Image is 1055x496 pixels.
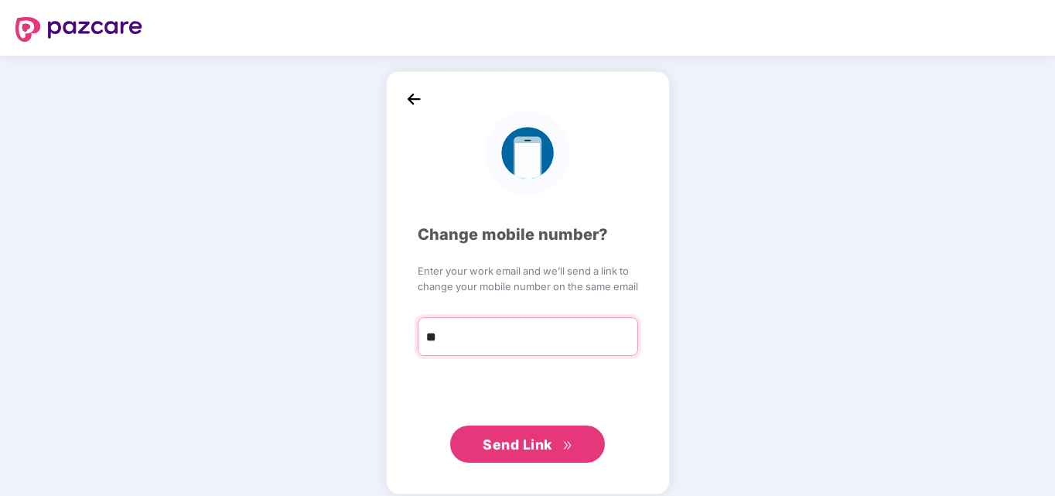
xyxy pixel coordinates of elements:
[418,223,638,247] div: Change mobile number?
[450,426,605,463] button: Send Linkdouble-right
[485,111,569,195] img: logo
[418,263,638,279] span: Enter your work email and we’ll send a link to
[562,440,572,450] span: double-right
[402,87,425,111] img: back_icon
[418,279,638,294] span: change your mobile number on the same email
[15,17,142,42] img: logo
[483,436,552,453] span: Send Link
